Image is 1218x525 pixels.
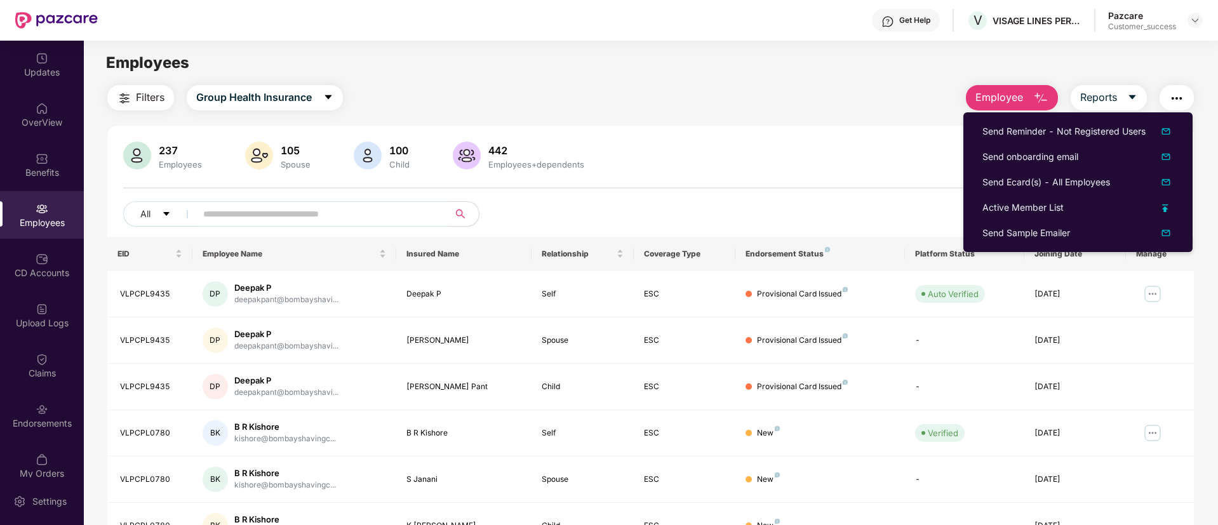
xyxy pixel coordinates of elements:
img: dropDownIcon [1158,124,1174,139]
div: ESC [644,288,725,300]
button: Allcaret-down [123,201,201,227]
div: VLPCPL0780 [120,427,182,439]
div: VLPCPL0780 [120,474,182,486]
img: uploadIcon [1162,204,1168,212]
span: V [974,13,982,28]
div: Provisional Card Issued [757,335,848,347]
img: svg+xml;base64,PHN2ZyB4bWxucz0iaHR0cDovL3d3dy53My5vcmcvMjAwMC9zdmciIHdpZHRoPSIyNCIgaGVpZ2h0PSIyNC... [1169,91,1184,106]
img: svg+xml;base64,PHN2ZyBpZD0iVXBkYXRlZCIgeG1sbnM9Imh0dHA6Ly93d3cudzMub3JnLzIwMDAvc3ZnIiB3aWR0aD0iMj... [36,52,48,65]
div: VLPCPL9435 [120,288,182,300]
img: svg+xml;base64,PHN2ZyBpZD0iTXlfT3JkZXJzIiBkYXRhLW5hbWU9Ik15IE9yZGVycyIgeG1sbnM9Imh0dHA6Ly93d3cudz... [36,453,48,466]
img: svg+xml;base64,PHN2ZyBpZD0iSGVscC0zMngzMiIgeG1sbnM9Imh0dHA6Ly93d3cudzMub3JnLzIwMDAvc3ZnIiB3aWR0aD... [881,15,894,28]
div: New [757,427,780,439]
div: DP [203,281,228,307]
span: EID [117,249,173,259]
div: Settings [29,495,70,508]
span: Employee [975,90,1023,105]
span: Filters [136,90,164,105]
span: All [140,207,151,221]
img: svg+xml;base64,PHN2ZyBpZD0iU2V0dGluZy0yMHgyMCIgeG1sbnM9Imh0dHA6Ly93d3cudzMub3JnLzIwMDAvc3ZnIiB3aW... [13,495,26,508]
div: 442 [486,144,587,157]
div: 100 [387,144,412,157]
div: Child [387,159,412,169]
div: Child [542,381,623,393]
div: Verified [928,427,958,439]
div: VLPCPL9435 [120,381,182,393]
div: Platform Status [915,249,1014,259]
button: Group Health Insurancecaret-down [187,85,343,110]
button: Employee [966,85,1058,110]
span: caret-down [323,92,333,103]
div: [DATE] [1034,335,1116,347]
img: svg+xml;base64,PHN2ZyBpZD0iQmVuZWZpdHMiIHhtbG5zPSJodHRwOi8vd3d3LnczLm9yZy8yMDAwL3N2ZyIgd2lkdGg9Ij... [36,152,48,165]
th: Relationship [532,237,633,271]
img: svg+xml;base64,PHN2ZyB4bWxucz0iaHR0cDovL3d3dy53My5vcmcvMjAwMC9zdmciIHdpZHRoPSI4IiBoZWlnaHQ9IjgiIH... [825,247,830,252]
div: Employees+dependents [486,159,587,169]
img: manageButton [1142,423,1163,443]
td: - [905,317,1024,364]
div: kishore@bombayshavingc... [234,433,336,445]
img: svg+xml;base64,PHN2ZyB4bWxucz0iaHR0cDovL3d3dy53My5vcmcvMjAwMC9zdmciIHdpZHRoPSI4IiBoZWlnaHQ9IjgiIH... [775,426,780,431]
img: manageButton [1142,284,1163,304]
td: - [905,364,1024,410]
img: svg+xml;base64,PHN2ZyBpZD0iRW5kb3JzZW1lbnRzIiB4bWxucz0iaHR0cDovL3d3dy53My5vcmcvMjAwMC9zdmciIHdpZH... [36,403,48,416]
img: svg+xml;base64,PHN2ZyB4bWxucz0iaHR0cDovL3d3dy53My5vcmcvMjAwMC9zdmciIHhtbG5zOnhsaW5rPSJodHRwOi8vd3... [354,142,382,169]
div: [PERSON_NAME] [406,335,522,347]
div: deepakpant@bombayshavi... [234,340,338,352]
div: Send onboarding email [982,150,1078,164]
img: svg+xml;base64,PHN2ZyB4bWxucz0iaHR0cDovL3d3dy53My5vcmcvMjAwMC9zdmciIHdpZHRoPSI4IiBoZWlnaHQ9IjgiIH... [775,472,780,477]
div: Provisional Card Issued [757,381,848,393]
div: Deepak P [234,282,338,294]
div: VISAGE LINES PERSONAL CARE PRIVATE LIMITED [993,15,1081,27]
span: Group Health Insurance [196,90,312,105]
div: DP [203,328,228,353]
span: Employee Name [203,249,377,259]
div: Endorsement Status [746,249,895,259]
span: Relationship [542,249,613,259]
div: Send Ecard(s) - All Employees [982,175,1110,189]
img: svg+xml;base64,PHN2ZyBpZD0iQ0RfQWNjb3VudHMiIGRhdGEtbmFtZT0iQ0QgQWNjb3VudHMiIHhtbG5zPSJodHRwOi8vd3... [36,253,48,265]
div: 105 [278,144,313,157]
img: svg+xml;base64,PHN2ZyB4bWxucz0iaHR0cDovL3d3dy53My5vcmcvMjAwMC9zdmciIHdpZHRoPSI4IiBoZWlnaHQ9IjgiIH... [775,519,780,524]
div: New [757,474,780,486]
span: search [448,209,472,219]
div: Self [542,288,623,300]
div: DP [203,374,228,399]
div: Get Help [899,15,930,25]
span: Employees [106,53,189,72]
div: Send Sample Emailer [982,226,1070,240]
div: B R Kishore [406,427,522,439]
span: Reports [1080,90,1117,105]
div: Deepak P [234,375,338,387]
div: deepakpant@bombayshavi... [234,387,338,399]
img: svg+xml;base64,PHN2ZyBpZD0iQ2xhaW0iIHhtbG5zPSJodHRwOi8vd3d3LnczLm9yZy8yMDAwL3N2ZyIgd2lkdGg9IjIwIi... [36,353,48,366]
div: [DATE] [1034,381,1116,393]
div: ESC [644,474,725,486]
div: B R Kishore [234,467,336,479]
div: Self [542,427,623,439]
div: Deepak P [234,328,338,340]
div: Send Reminder - Not Registered Users [982,124,1146,138]
div: Provisional Card Issued [757,288,848,300]
img: svg+xml;base64,PHN2ZyB4bWxucz0iaHR0cDovL3d3dy53My5vcmcvMjAwMC9zdmciIHhtbG5zOnhsaW5rPSJodHRwOi8vd3... [453,142,481,169]
div: ESC [644,427,725,439]
img: New Pazcare Logo [15,12,98,29]
th: Employee Name [192,237,396,271]
div: [DATE] [1034,474,1116,486]
div: Employees [156,159,204,169]
img: dropDownIcon [1158,175,1174,190]
img: svg+xml;base64,PHN2ZyBpZD0iSG9tZSIgeG1sbnM9Imh0dHA6Ly93d3cudzMub3JnLzIwMDAvc3ZnIiB3aWR0aD0iMjAiIG... [36,102,48,115]
img: svg+xml;base64,PHN2ZyB4bWxucz0iaHR0cDovL3d3dy53My5vcmcvMjAwMC9zdmciIHhtbG5zOnhsaW5rPSJodHRwOi8vd3... [1158,225,1174,241]
img: svg+xml;base64,PHN2ZyB4bWxucz0iaHR0cDovL3d3dy53My5vcmcvMjAwMC9zdmciIHdpZHRoPSI4IiBoZWlnaHQ9IjgiIH... [843,380,848,385]
div: [DATE] [1034,427,1116,439]
button: Reportscaret-down [1071,85,1147,110]
img: svg+xml;base64,PHN2ZyB4bWxucz0iaHR0cDovL3d3dy53My5vcmcvMjAwMC9zdmciIHdpZHRoPSI4IiBoZWlnaHQ9IjgiIH... [843,333,848,338]
div: kishore@bombayshavingc... [234,479,336,491]
span: caret-down [162,209,171,220]
div: 237 [156,144,204,157]
div: Auto Verified [928,288,979,300]
button: search [448,201,479,227]
td: - [905,456,1024,503]
div: Spouse [542,335,623,347]
img: svg+xml;base64,PHN2ZyB4bWxucz0iaHR0cDovL3d3dy53My5vcmcvMjAwMC9zdmciIHhtbG5zOnhsaW5rPSJodHRwOi8vd3... [123,142,151,169]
